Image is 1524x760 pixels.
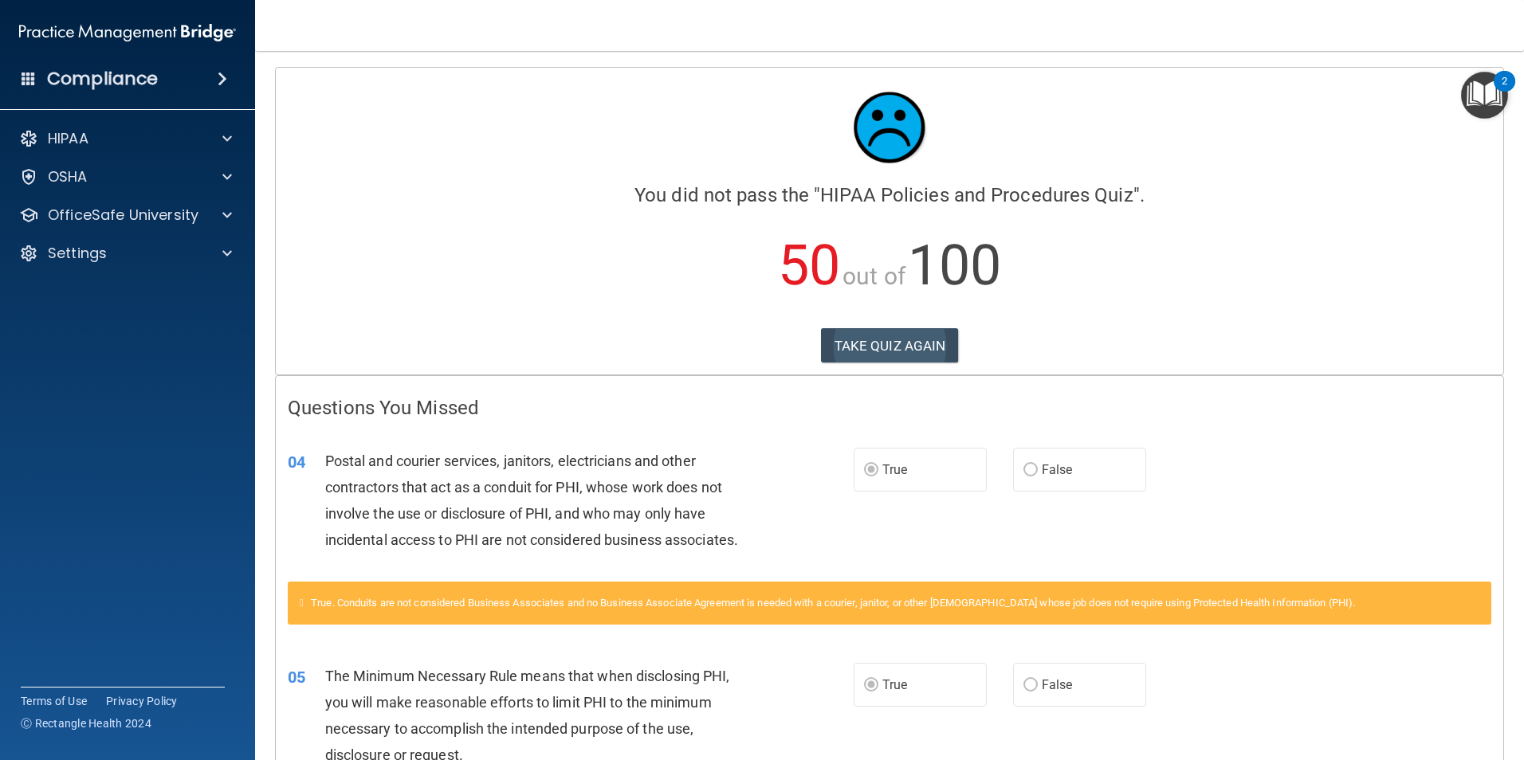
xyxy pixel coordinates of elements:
input: True [864,680,878,691]
p: OSHA [48,167,88,186]
span: 04 [288,452,305,472]
span: False [1042,677,1073,692]
span: False [1042,462,1073,477]
p: Settings [48,244,107,263]
input: True [864,464,878,476]
h4: Questions You Missed [288,398,1491,418]
span: HIPAA Policies and Procedures Quiz [820,184,1133,206]
p: HIPAA [48,129,88,148]
h4: You did not pass the " ". [288,185,1491,206]
p: OfficeSafe University [48,206,198,225]
a: Settings [19,244,232,263]
img: PMB logo [19,17,236,49]
span: 05 [288,668,305,687]
a: Privacy Policy [106,693,178,709]
a: Terms of Use [21,693,87,709]
input: False [1023,464,1038,476]
span: out of [843,262,905,290]
span: Ⓒ Rectangle Health 2024 [21,715,151,731]
span: 50 [778,233,840,298]
span: True [882,462,907,477]
h4: Compliance [47,68,158,90]
div: 2 [1502,81,1507,102]
iframe: Drift Widget Chat Controller [1444,650,1505,711]
a: OSHA [19,167,232,186]
input: False [1023,680,1038,691]
span: True [882,677,907,692]
img: sad_face.ecc698e2.jpg [842,80,937,175]
span: 100 [908,233,1001,298]
button: TAKE QUIZ AGAIN [821,328,959,363]
button: Open Resource Center, 2 new notifications [1461,72,1508,119]
a: HIPAA [19,129,232,148]
span: Postal and courier services, janitors, electricians and other contractors that act as a conduit f... [325,452,738,549]
span: True. Conduits are not considered Business Associates and no Business Associate Agreement is need... [311,597,1355,609]
a: OfficeSafe University [19,206,232,225]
